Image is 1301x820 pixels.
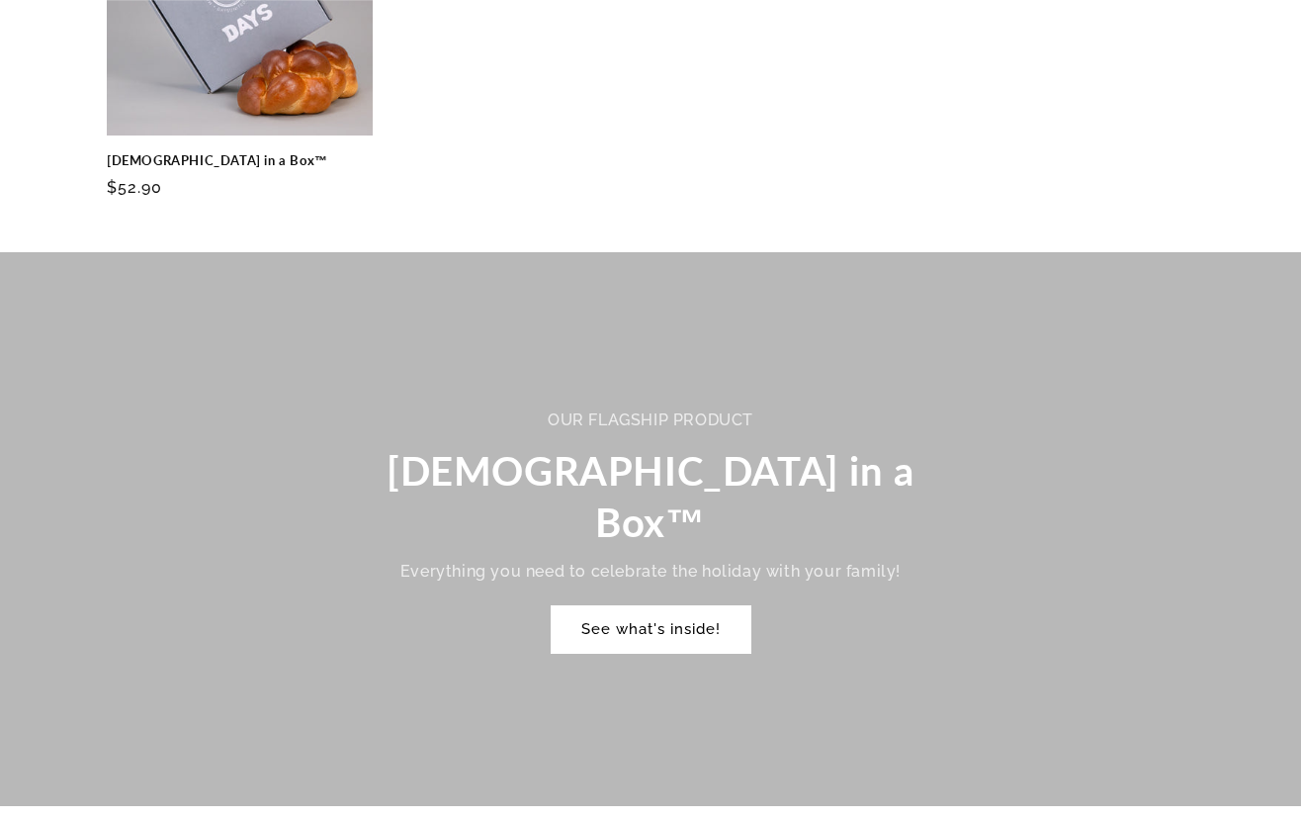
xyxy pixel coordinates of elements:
[349,407,952,435] div: Our flagship product
[387,447,914,546] span: [DEMOGRAPHIC_DATA] in a Box™
[107,152,373,169] a: [DEMOGRAPHIC_DATA] in a Box™
[400,562,901,581] span: Everything you need to celebrate the holiday with your family!
[552,606,750,653] a: See what's inside!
